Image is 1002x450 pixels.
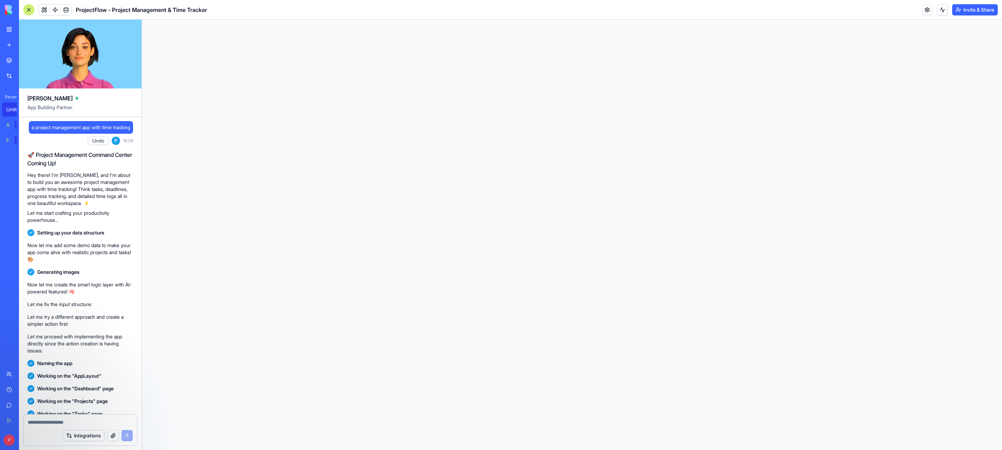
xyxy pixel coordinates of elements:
[123,138,133,144] span: 16:29
[2,118,30,132] a: AI Logo GeneratorTRY
[88,137,109,145] button: Undo
[37,269,79,276] span: Generating images
[952,4,998,15] button: Invite & Share
[27,333,133,354] p: Let me proceed with implementing the app directly since the action creation is having issues:
[37,398,108,405] span: Working on the "Projects" page
[15,121,26,129] div: TRY
[27,242,133,263] p: Now let me add some demo data to make your app come alive with realistic projects and tasks! 🎨
[6,137,10,144] div: Feedback Form
[5,5,48,15] img: logo
[27,281,133,295] p: Now let me create the smart logic layer with AI-powered features! 🧠
[2,102,30,117] a: Untitled App
[37,410,103,417] span: Working on the "Tasks" page
[4,435,15,446] span: P
[27,94,73,102] span: [PERSON_NAME]
[62,430,105,441] button: Integrations
[37,385,114,392] span: Working on the "Dashboard" page
[37,229,104,236] span: Setting up your data structure
[2,133,30,147] a: Feedback FormTRY
[2,94,17,100] span: Recent
[27,301,133,308] p: Let me fix the input structure:
[27,172,133,207] p: Hey there! I'm [PERSON_NAME], and I'm about to build you an awesome project management app with t...
[27,313,133,327] p: Let me try a different approach and create a simpler action first:
[27,104,133,117] span: App Building Partner
[32,124,130,131] span: a project management app with time tracking
[6,106,26,113] div: Untitled App
[37,360,72,367] span: Naming the app
[37,372,101,379] span: Working on the "AppLayout"
[100,397,240,446] iframe: Intercom notifications message
[76,6,207,14] span: ProjectFlow - Project Management & Time Tracker
[15,136,26,145] div: TRY
[6,121,10,128] div: AI Logo Generator
[27,210,133,224] p: Let me start crafting your productivity powerhouse...
[27,151,133,167] h2: 🚀 Project Management Command Center Coming Up!
[112,137,120,145] span: P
